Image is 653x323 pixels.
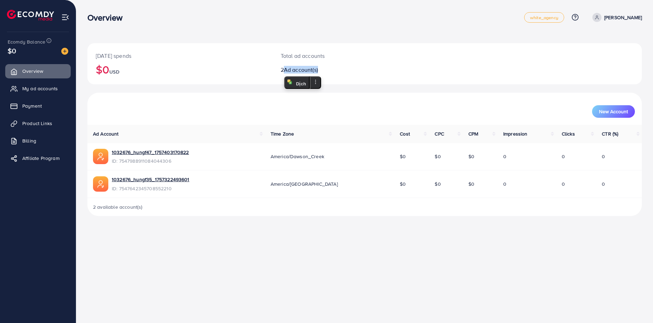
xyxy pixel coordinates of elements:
p: Total ad accounts [281,52,403,60]
h2: 2 [281,67,403,73]
img: logo [7,10,54,21]
a: Affiliate Program [5,151,71,165]
span: 0 [503,153,506,160]
span: My ad accounts [22,85,58,92]
span: Billing [22,137,36,144]
span: $0 [400,180,406,187]
span: CTR (%) [602,130,618,137]
p: [PERSON_NAME] [604,13,642,22]
iframe: Chat [623,292,648,318]
span: 0 [602,153,605,160]
span: Ad account(s) [284,66,318,74]
span: Payment [22,102,42,109]
a: Billing [5,134,71,148]
p: [DATE] spends [96,52,264,60]
a: 1032676_hungf35_1757322493601 [112,176,189,183]
span: $0 [435,180,441,187]
span: America/[GEOGRAPHIC_DATA] [271,180,338,187]
span: Ad Account [93,130,119,137]
span: ID: 7547988911084044306 [112,157,189,164]
span: $0 [8,46,16,56]
span: 0 [602,180,605,187]
span: New Account [599,109,628,114]
span: CPC [435,130,444,137]
h3: Overview [87,13,128,23]
img: menu [61,13,69,21]
a: Overview [5,64,71,78]
span: Cost [400,130,410,137]
a: white_agency [524,12,564,23]
span: ID: 7547642345708552210 [112,185,189,192]
span: 2 available account(s) [93,203,143,210]
span: America/Dawson_Creek [271,153,324,160]
span: $0 [468,153,474,160]
span: 0 [562,153,565,160]
span: Product Links [22,120,52,127]
span: Overview [22,68,43,75]
span: 0 [503,180,506,187]
span: Time Zone [271,130,294,137]
span: Affiliate Program [22,155,60,162]
span: USD [109,68,119,75]
span: Ecomdy Balance [8,38,45,45]
a: My ad accounts [5,82,71,95]
span: CPM [468,130,478,137]
h2: $0 [96,63,264,76]
img: ic-ads-acc.e4c84228.svg [93,176,108,192]
a: [PERSON_NAME] [590,13,642,22]
span: Clicks [562,130,575,137]
img: image [61,48,68,55]
span: 0 [562,180,565,187]
span: white_agency [530,15,558,20]
span: Impression [503,130,528,137]
a: 1032676_hungf47_1757403170822 [112,149,189,156]
span: $0 [468,180,474,187]
a: Product Links [5,116,71,130]
a: Payment [5,99,71,113]
button: New Account [592,105,635,118]
span: $0 [435,153,441,160]
img: ic-ads-acc.e4c84228.svg [93,149,108,164]
span: $0 [400,153,406,160]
